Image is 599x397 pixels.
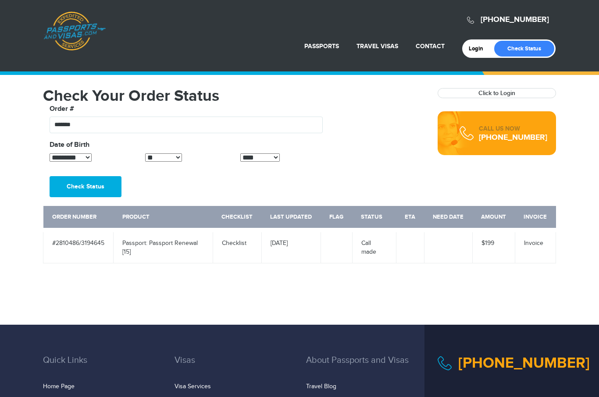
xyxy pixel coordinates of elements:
a: Contact [416,43,445,50]
a: Invoice [524,240,543,247]
div: CALL US NOW [479,124,547,133]
a: Visa Services [175,383,211,390]
label: Date of Birth [50,140,89,150]
td: $199 [472,230,515,263]
a: Travel Visas [357,43,398,50]
a: Travel Blog [306,383,336,390]
a: [PHONE_NUMBER] [458,354,590,372]
td: Passport: Passport Renewal [15] [114,230,213,263]
a: Passports [304,43,339,50]
h3: Visas [175,355,293,378]
th: Invoice [515,206,556,230]
a: [PHONE_NUMBER] [479,133,547,142]
h3: Quick Links [43,355,161,378]
th: Status [352,206,396,230]
label: Order # [50,104,74,114]
a: Check Status [494,41,554,57]
th: ETA [396,206,424,230]
a: Login [469,45,489,52]
a: Home Page [43,383,75,390]
a: Checklist [222,240,246,247]
h3: About Passports and Visas [306,355,424,378]
td: [DATE] [261,230,321,263]
a: [PHONE_NUMBER] [481,15,549,25]
th: Checklist [213,206,261,230]
a: Passports & [DOMAIN_NAME] [43,11,106,51]
a: Click to Login [478,89,515,97]
h1: Check Your Order Status [43,88,424,104]
th: Amount [472,206,515,230]
th: Need Date [424,206,472,230]
th: Product [114,206,213,230]
th: Order Number [43,206,114,230]
td: Call made [352,230,396,263]
th: Flag [321,206,352,230]
td: #2810486/3194645 [43,230,114,263]
button: Check Status [50,176,121,197]
th: Last Updated [261,206,321,230]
